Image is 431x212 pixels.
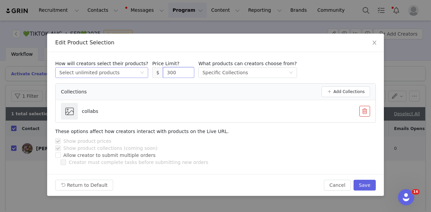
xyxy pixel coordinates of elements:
button: Cancel [324,180,351,190]
span: Show product prices [61,138,114,144]
div: Specific Collections [202,68,248,78]
span: Creator must complete tasks before submitting new orders [66,160,211,165]
i: icon: down [289,71,293,75]
span: $ [152,67,163,78]
div: Select unlimited products [59,68,120,78]
div: Edit Product Selection [55,39,376,46]
span: Collections [61,88,87,95]
button: Return to Default [55,180,113,190]
i: icon: close [372,40,377,45]
span: These options affect how creators interact with products on the Live URL. [55,129,229,134]
p: How will creators select their products? [55,60,148,67]
p: collabs [82,108,98,115]
p: What products can creators choose from? [198,60,297,67]
input: Required [163,68,194,78]
p: Price Limit? [152,60,194,67]
span: Show product collections (coming soon) [61,145,160,151]
button: Add Collections [322,86,370,97]
iframe: Intercom live chat [398,189,414,205]
button: Save [354,180,376,190]
span: 16 [412,189,420,195]
i: icon: down [140,71,144,75]
button: Close [365,34,384,52]
span: Allow creator to submit multiple orders [61,153,158,158]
